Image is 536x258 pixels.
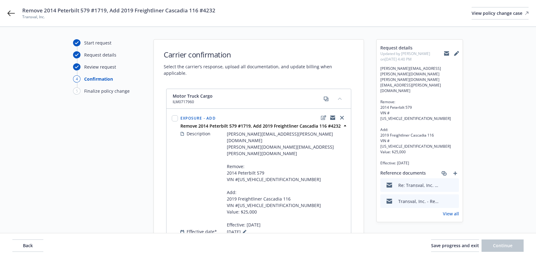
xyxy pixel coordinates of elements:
[73,87,80,95] div: 5
[335,94,345,104] button: collapse content
[73,75,80,82] div: 4
[441,182,446,188] button: download file
[380,51,444,62] span: Updated by [PERSON_NAME] on [DATE] 4:40 PM
[164,49,354,60] h1: Carrier confirmation
[380,44,444,51] span: Request details
[173,93,213,99] span: Motor Truck Cargo
[227,228,248,235] span: [DATE]
[398,182,439,188] div: Re: Transval, Inc. - Remove 2014 Peterbilt 579 #1719, Add 2019 Freightliner Cascadia 116 #4232
[338,114,346,121] a: close
[380,170,426,177] span: Reference documents
[12,239,43,252] button: Back
[84,64,116,70] div: Review request
[380,66,459,166] span: [PERSON_NAME][EMAIL_ADDRESS][PERSON_NAME][DOMAIN_NAME] [PERSON_NAME][DOMAIN_NAME][EMAIL_ADDRESS][...
[227,131,346,228] span: [PERSON_NAME][EMAIL_ADDRESS][PERSON_NAME][DOMAIN_NAME] [PERSON_NAME][DOMAIN_NAME][EMAIL_ADDRESS][...
[22,7,215,14] span: Remove 2014 Peterbilt 579 #1719, Add 2019 Freightliner Cascadia 116 #4232
[22,14,215,20] span: Transval, Inc.
[320,114,327,121] a: edit
[84,76,113,82] div: Confirmation
[443,210,459,217] a: View all
[482,239,524,252] button: Continue
[84,40,111,46] div: Start request
[84,52,116,58] div: Request details
[180,123,341,129] strong: Remove 2014 Peterbilt 579 #1719, Add 2019 Freightliner Cascadia 116 #4232
[180,116,216,121] span: Exposure - Add
[451,182,456,188] button: preview file
[431,239,479,252] button: Save progress and exit
[164,63,354,76] span: Select the carrier’s response, upload all documentation, and update billing when applicable.
[187,228,217,235] span: Effective date*
[452,170,459,177] a: add
[493,243,512,248] span: Continue
[472,7,529,19] a: View policy change case
[431,243,479,248] span: Save progress and exit
[398,198,439,205] div: Transval, Inc. - Remove 2014 Peterbilt 579 #1719, Add 2019 Freightliner Cascadia 116 #4232
[441,198,446,205] button: download file
[187,130,210,137] span: Description
[329,114,336,121] a: copyLogging
[173,99,213,105] span: ILM0717960
[451,198,456,205] button: preview file
[322,95,330,103] a: copy
[440,170,448,177] a: associate
[166,89,351,109] div: Motor Truck CargoILM0717960copycollapse content
[84,88,130,94] div: Finalize policy change
[23,243,33,248] span: Back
